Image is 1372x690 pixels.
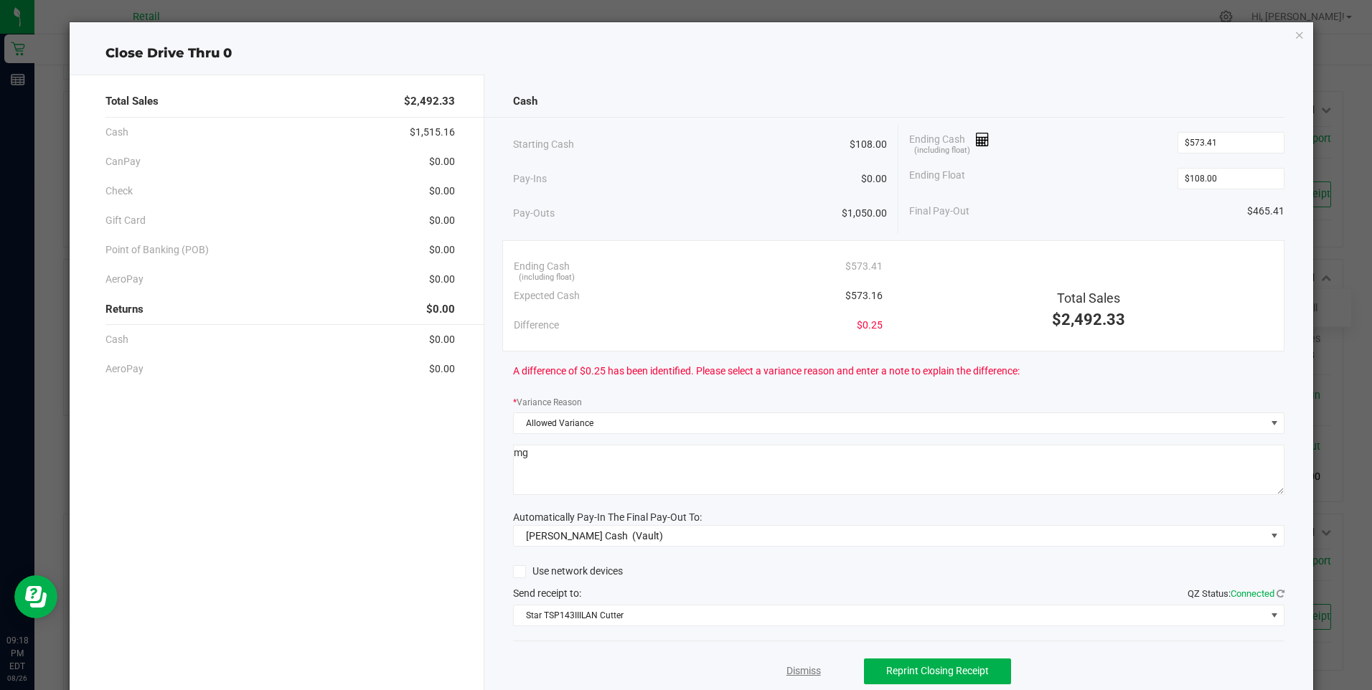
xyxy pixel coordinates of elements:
[861,171,887,186] span: $0.00
[632,530,663,542] span: (Vault)
[514,605,1266,625] span: Star TSP143IIILAN Cutter
[786,663,821,679] a: Dismiss
[105,213,146,228] span: Gift Card
[845,288,883,303] span: $573.16
[513,137,574,152] span: Starting Cash
[526,530,628,542] span: [PERSON_NAME] Cash
[513,171,547,186] span: Pay-Ins
[513,511,702,523] span: Automatically Pay-In The Final Pay-Out To:
[426,301,455,318] span: $0.00
[513,587,581,599] span: Send receipt to:
[429,242,455,257] span: $0.00
[850,137,887,152] span: $108.00
[1231,588,1274,599] span: Connected
[513,564,623,579] label: Use network devices
[429,154,455,169] span: $0.00
[514,259,570,274] span: Ending Cash
[70,44,1312,63] div: Close Drive Thru 0
[14,575,57,618] iframe: Resource center
[429,361,455,377] span: $0.00
[105,125,128,140] span: Cash
[105,294,454,325] div: Returns
[404,93,455,110] span: $2,492.33
[105,242,209,257] span: Point of Banking (POB)
[842,206,887,221] span: $1,050.00
[429,184,455,199] span: $0.00
[514,413,1266,433] span: Allowed Variance
[1247,204,1284,219] span: $465.41
[857,318,883,333] span: $0.25
[513,396,582,409] label: Variance Reason
[886,665,989,676] span: Reprint Closing Receipt
[514,318,559,333] span: Difference
[1057,290,1120,306] span: Total Sales
[513,206,555,221] span: Pay-Outs
[105,93,159,110] span: Total Sales
[909,204,969,219] span: Final Pay-Out
[429,272,455,287] span: $0.00
[864,658,1011,684] button: Reprint Closing Receipt
[1188,588,1284,599] span: QZ Status:
[105,332,128,347] span: Cash
[909,132,990,153] span: Ending Cash
[410,125,455,140] span: $1,515.16
[1052,311,1125,329] span: $2,492.33
[914,145,970,157] span: (including float)
[513,364,1020,379] span: A difference of $0.25 has been identified. Please select a variance reason and enter a note to ex...
[909,168,965,189] span: Ending Float
[514,288,580,303] span: Expected Cash
[105,361,144,377] span: AeroPay
[105,272,144,287] span: AeroPay
[513,93,537,110] span: Cash
[105,184,133,199] span: Check
[429,213,455,228] span: $0.00
[845,259,883,274] span: $573.41
[519,272,575,284] span: (including float)
[105,154,141,169] span: CanPay
[429,332,455,347] span: $0.00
